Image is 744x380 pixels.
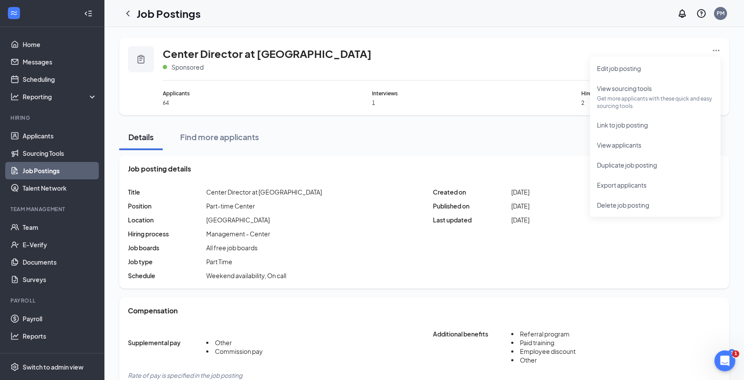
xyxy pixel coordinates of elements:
span: Supplemental pay [128,338,206,362]
span: Referral program [520,330,570,338]
span: View applicants [597,141,641,149]
span: Compensation [128,306,178,316]
svg: Notifications [677,8,687,19]
span: Center Director at [GEOGRAPHIC_DATA] [163,46,372,61]
svg: ChevronLeft [123,8,133,19]
a: E-Verify [23,236,97,253]
span: Job boards [128,243,206,252]
a: Documents [23,253,97,271]
span: Paid training [520,339,554,346]
span: Center Director at [GEOGRAPHIC_DATA] [206,188,322,196]
div: Reporting [23,92,97,101]
span: Commission pay [215,347,263,355]
span: View sourcing tools [597,84,652,92]
span: Location [128,215,206,224]
span: Job type [128,257,206,266]
span: [DATE] [511,202,530,210]
span: Hires [581,89,721,98]
div: Management - Center [206,229,270,238]
span: Last updated [433,215,511,224]
a: Applicants [23,127,97,145]
a: Home [23,36,97,53]
svg: Collapse [84,9,93,18]
span: Interviews [372,89,512,98]
span: Part Time [206,257,232,266]
span: Employee discount [520,347,576,355]
a: Team [23,219,97,236]
span: Job posting details [128,164,191,174]
span: Position [128,202,206,210]
div: PM [717,10,724,17]
svg: WorkstreamLogo [10,9,18,17]
span: All free job boards [206,243,258,252]
div: 2 [728,349,735,356]
a: Reports [23,327,97,345]
div: Switch to admin view [23,363,84,371]
span: Rate of pay is specified in the job posting [128,371,242,379]
a: Messages [23,53,97,71]
span: Edit job posting [597,64,641,72]
span: Delete job posting [597,201,649,209]
span: Schedule [128,271,206,280]
div: Details [128,131,154,142]
a: Talent Network [23,179,97,197]
span: 2 [581,99,721,107]
a: Surveys [23,271,97,288]
span: Other [215,339,232,346]
svg: Analysis [10,92,19,101]
span: [GEOGRAPHIC_DATA] [206,215,270,224]
span: [DATE] [511,188,530,196]
span: 1 [372,99,512,107]
span: Other [520,356,537,364]
span: Applicants [163,89,302,98]
svg: QuestionInfo [696,8,707,19]
span: Created on [433,188,511,196]
div: Find more applicants [180,131,259,142]
p: Get more applicants with these quick and easy sourcing tools. [597,95,714,110]
a: Payroll [23,310,97,327]
span: Duplicate job posting [597,161,657,169]
a: Scheduling [23,71,97,88]
svg: Clipboard [136,54,146,64]
div: Hiring [10,114,95,121]
span: Link to job posting [597,121,648,129]
svg: Settings [10,363,19,371]
div: Payroll [10,297,95,304]
span: [DATE] [511,215,530,224]
svg: Ellipses [712,46,721,55]
a: Sourcing Tools [23,145,97,162]
span: Additional benefits [433,330,511,370]
span: Export applicants [597,181,647,189]
span: Weekend availability, On call [206,271,286,280]
h1: Job Postings [137,6,201,21]
span: 1 [732,350,739,357]
span: Published on [433,202,511,210]
span: 64 [163,99,302,107]
div: Team Management [10,205,95,213]
span: Hiring process [128,229,206,238]
span: Sponsored [171,63,204,71]
span: Title [128,188,206,196]
iframe: Intercom live chat [714,350,735,371]
a: Job Postings [23,162,97,179]
div: Part-time Center [206,202,255,210]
